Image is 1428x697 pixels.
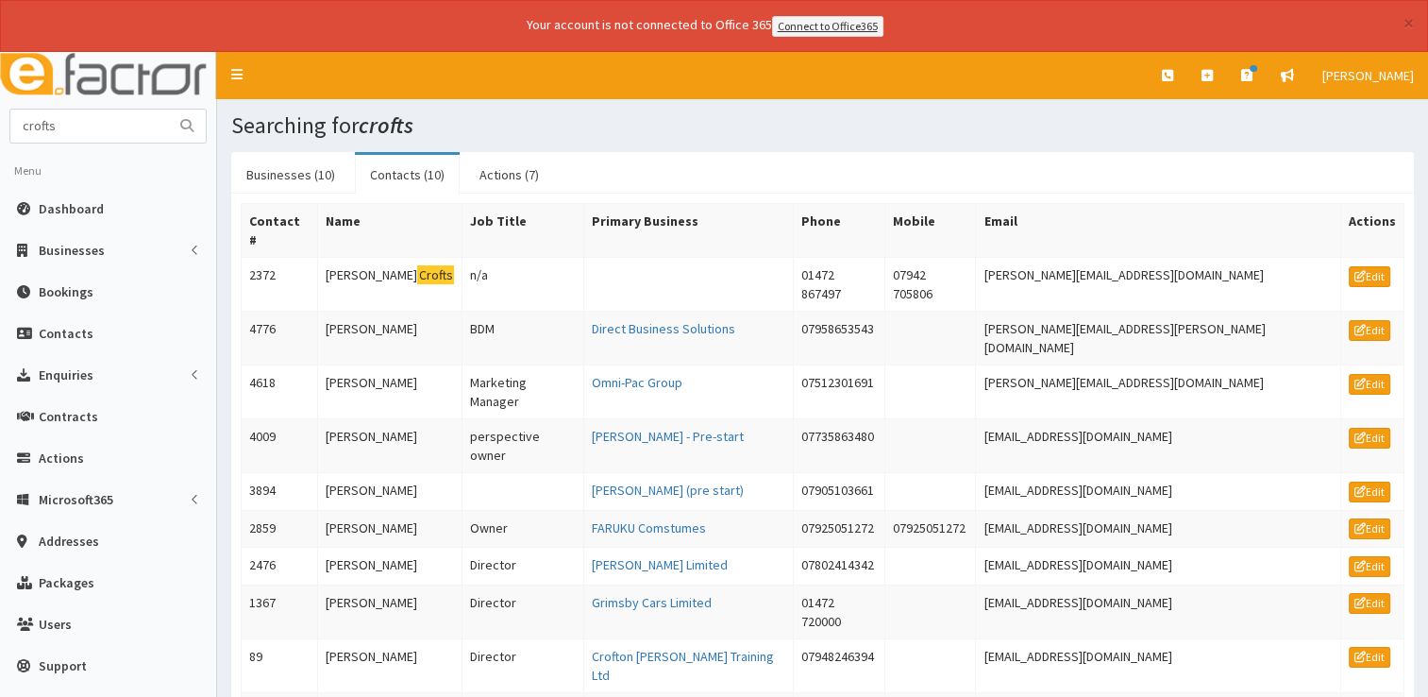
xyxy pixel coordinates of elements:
[1349,374,1390,395] a: Edit
[793,510,884,548] td: 07925051272
[464,155,554,195] a: Actions (7)
[772,16,883,37] a: Connect to Office365
[592,428,744,445] a: [PERSON_NAME] - Pre-start
[231,113,1414,138] h1: Searching for
[359,110,413,140] i: crofts
[242,257,318,311] td: 2372
[355,155,460,195] a: Contacts (10)
[242,311,318,365] td: 4776
[592,482,744,499] a: [PERSON_NAME] (pre start)
[39,450,84,467] span: Actions
[462,548,583,586] td: Director
[318,510,462,548] td: [PERSON_NAME]
[39,325,93,342] span: Contacts
[242,585,318,638] td: 1367
[242,418,318,472] td: 4009
[318,585,462,638] td: [PERSON_NAME]
[462,510,583,548] td: Owner
[793,418,884,472] td: 07735863480
[1349,428,1390,449] a: Edit
[231,155,350,195] a: Businesses (10)
[39,491,113,508] span: Microsoft365
[793,365,884,418] td: 07512301691
[318,257,462,311] td: [PERSON_NAME]
[318,311,462,365] td: [PERSON_NAME]
[318,548,462,586] td: [PERSON_NAME]
[1349,647,1390,668] a: Edit
[592,594,712,611] a: Grimsby Cars Limited
[318,638,462,692] td: [PERSON_NAME]
[39,200,104,217] span: Dashboard
[976,472,1341,510] td: [EMAIL_ADDRESS][DOMAIN_NAME]
[976,585,1341,638] td: [EMAIL_ADDRESS][DOMAIN_NAME]
[39,283,93,300] span: Bookings
[592,556,728,573] a: [PERSON_NAME] Limited
[1308,52,1428,99] a: [PERSON_NAME]
[242,638,318,692] td: 89
[462,638,583,692] td: Director
[39,533,99,550] span: Addresses
[976,203,1341,257] th: Email
[793,548,884,586] td: 07802414342
[242,472,318,510] td: 3894
[976,510,1341,548] td: [EMAIL_ADDRESS][DOMAIN_NAME]
[1403,13,1414,33] button: ×
[1349,266,1390,287] a: Edit
[976,548,1341,586] td: [EMAIL_ADDRESS][DOMAIN_NAME]
[884,203,976,257] th: Mobile
[10,110,169,143] input: Search...
[39,366,93,383] span: Enquiries
[1322,67,1414,84] span: [PERSON_NAME]
[462,585,583,638] td: Director
[793,585,884,638] td: 01472 720000
[592,519,706,536] a: FARUKU Comstumes
[1340,203,1403,257] th: Actions
[976,257,1341,311] td: [PERSON_NAME][EMAIL_ADDRESS][DOMAIN_NAME]
[462,311,583,365] td: BDM
[1349,320,1390,341] a: Edit
[793,311,884,365] td: 07958653543
[462,418,583,472] td: perspective owner
[592,374,682,391] a: Omni-Pac Group
[1349,556,1390,577] a: Edit
[1349,482,1390,502] a: Edit
[318,418,462,472] td: [PERSON_NAME]
[592,320,735,337] a: Direct Business Solutions
[318,365,462,418] td: [PERSON_NAME]
[39,574,94,591] span: Packages
[417,265,454,285] mark: Crofts
[242,365,318,418] td: 4618
[39,657,87,674] span: Support
[153,15,1257,37] div: Your account is not connected to Office 365
[976,638,1341,692] td: [EMAIL_ADDRESS][DOMAIN_NAME]
[318,203,462,257] th: Name
[39,242,105,259] span: Businesses
[318,472,462,510] td: [PERSON_NAME]
[976,311,1341,365] td: [PERSON_NAME][EMAIL_ADDRESS][PERSON_NAME][DOMAIN_NAME]
[976,365,1341,418] td: [PERSON_NAME][EMAIL_ADDRESS][DOMAIN_NAME]
[462,257,583,311] td: n/a
[793,638,884,692] td: 07948246394
[583,203,793,257] th: Primary Business
[1349,593,1390,614] a: Edit
[242,203,318,257] th: Contact #
[976,418,1341,472] td: [EMAIL_ADDRESS][DOMAIN_NAME]
[793,472,884,510] td: 07905103661
[242,510,318,548] td: 2859
[462,203,583,257] th: Job Title
[39,408,98,425] span: Contracts
[884,510,976,548] td: 07925051272
[462,365,583,418] td: Marketing Manager
[242,548,318,586] td: 2476
[592,648,774,684] a: Crofton [PERSON_NAME] Training Ltd
[793,257,884,311] td: 01472 867497
[39,616,72,633] span: Users
[1349,518,1390,539] a: Edit
[884,257,976,311] td: 07942 705806
[793,203,884,257] th: Phone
